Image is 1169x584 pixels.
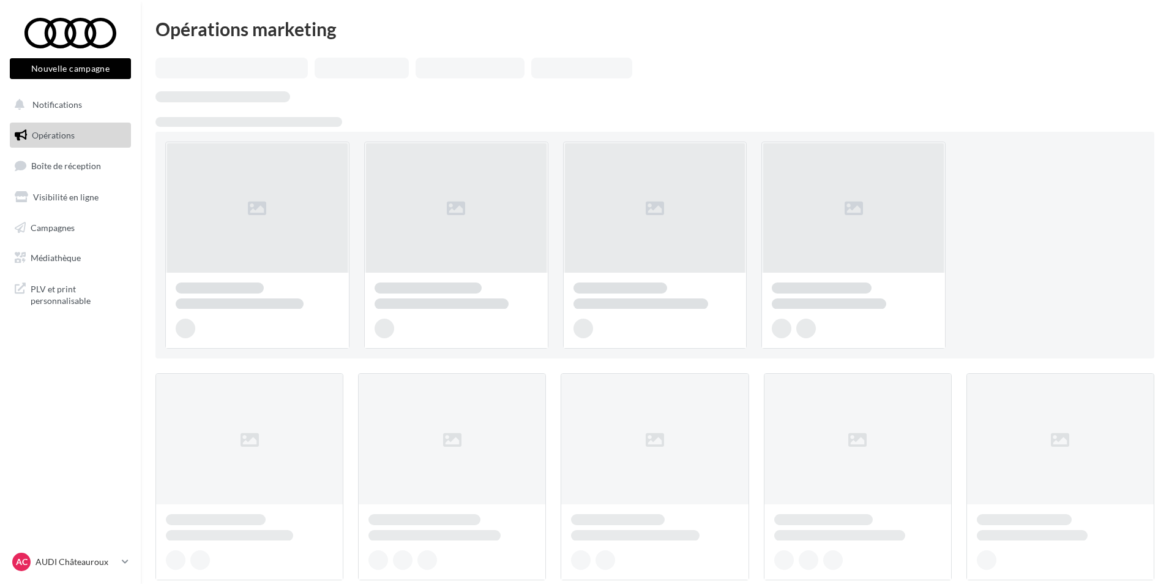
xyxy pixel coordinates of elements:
button: Notifications [7,92,129,118]
a: AC AUDI Châteauroux [10,550,131,574]
span: AC [16,556,28,568]
span: PLV et print personnalisable [31,281,126,307]
a: Boîte de réception [7,153,133,179]
a: PLV et print personnalisable [7,276,133,312]
span: Opérations [32,130,75,140]
span: Visibilité en ligne [33,192,99,202]
div: Opérations marketing [155,20,1154,38]
a: Médiathèque [7,245,133,271]
a: Opérations [7,123,133,148]
button: Nouvelle campagne [10,58,131,79]
span: Médiathèque [31,252,81,263]
a: Visibilité en ligne [7,184,133,210]
span: Notifications [32,99,82,110]
span: Boîte de réception [31,161,101,171]
p: AUDI Châteauroux [35,556,117,568]
span: Campagnes [31,222,75,232]
a: Campagnes [7,215,133,241]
